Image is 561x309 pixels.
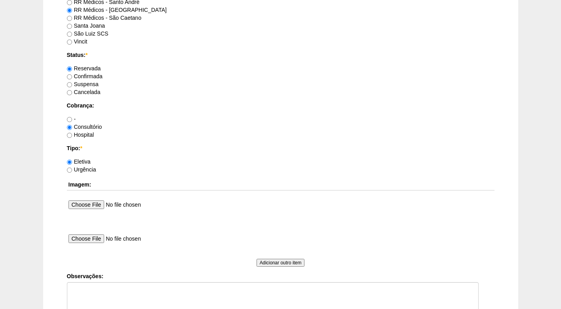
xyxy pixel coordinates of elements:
[67,168,72,173] input: Urgência
[67,117,72,122] input: -
[67,272,494,280] label: Observações:
[67,124,102,130] label: Consultório
[67,15,141,21] label: RR Médicos - São Caetano
[67,144,494,152] label: Tipo:
[67,66,72,72] input: Reservada
[67,132,94,138] label: Hospital
[67,73,103,79] label: Confirmada
[67,51,494,59] label: Status:
[67,81,99,87] label: Suspensa
[67,82,72,87] input: Suspensa
[67,7,167,13] label: RR Médicos - [GEOGRAPHIC_DATA]
[67,32,72,37] input: São Luiz SCS
[67,116,76,122] label: -
[67,16,72,21] input: RR Médicos - São Caetano
[67,90,72,95] input: Cancelada
[257,259,305,267] input: Adicionar outro item
[67,38,87,45] label: Vincit
[67,8,72,13] input: RR Médicos - [GEOGRAPHIC_DATA]
[67,89,101,95] label: Cancelada
[67,24,72,29] input: Santa Joana
[80,145,82,151] span: Este campo é obrigatório.
[67,125,72,130] input: Consultório
[67,179,494,190] th: Imagem:
[67,74,72,79] input: Confirmada
[67,102,494,109] label: Cobrança:
[67,133,72,138] input: Hospital
[67,30,108,37] label: São Luiz SCS
[67,40,72,45] input: Vincit
[86,52,87,58] span: Este campo é obrigatório.
[67,160,72,165] input: Eletiva
[67,65,101,72] label: Reservada
[67,158,91,165] label: Eletiva
[67,166,96,173] label: Urgência
[67,23,105,29] label: Santa Joana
